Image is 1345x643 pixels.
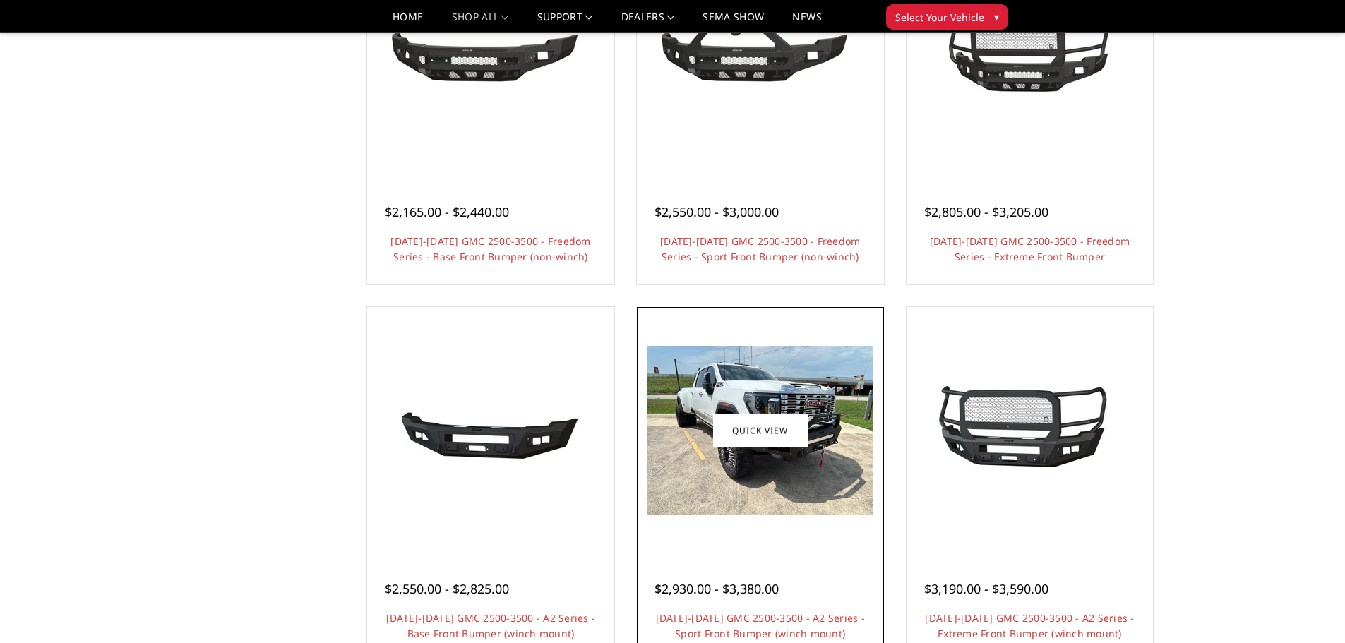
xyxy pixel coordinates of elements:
a: 2024-2025 GMC 2500-3500 - A2 Series - Base Front Bumper (winch mount) 2024-2025 GMC 2500-3500 - A... [371,311,611,551]
iframe: Chat Widget [1274,575,1345,643]
span: $2,165.00 - $2,440.00 [385,203,509,220]
a: shop all [452,12,509,32]
a: [DATE]-[DATE] GMC 2500-3500 - Freedom Series - Base Front Bumper (non-winch) [390,234,590,263]
button: Select Your Vehicle [886,4,1008,30]
a: [DATE]-[DATE] GMC 2500-3500 - A2 Series - Extreme Front Bumper (winch mount) [925,611,1134,640]
a: [DATE]-[DATE] GMC 2500-3500 - A2 Series - Sport Front Bumper (winch mount) [656,611,865,640]
a: [DATE]-[DATE] GMC 2500-3500 - A2 Series - Base Front Bumper (winch mount) [386,611,595,640]
span: $3,190.00 - $3,590.00 [924,580,1048,597]
span: ▾ [994,9,999,24]
img: 2024-2025 GMC 2500-3500 - A2 Series - Sport Front Bumper (winch mount) [647,346,873,515]
a: Dealers [621,12,675,32]
span: $2,550.00 - $3,000.00 [654,203,779,220]
a: SEMA Show [703,12,764,32]
span: $2,550.00 - $2,825.00 [385,580,509,597]
a: [DATE]-[DATE] GMC 2500-3500 - Freedom Series - Extreme Front Bumper [930,234,1130,263]
a: 2024-2025 GMC 2500-3500 - A2 Series - Extreme Front Bumper (winch mount) 2024-2025 GMC 2500-3500 ... [910,311,1150,551]
a: Support [537,12,593,32]
a: [DATE]-[DATE] GMC 2500-3500 - Freedom Series - Sport Front Bumper (non-winch) [660,234,860,263]
span: $2,930.00 - $3,380.00 [654,580,779,597]
a: News [792,12,821,32]
span: Select Your Vehicle [895,10,984,25]
a: Home [393,12,423,32]
span: $2,805.00 - $3,205.00 [924,203,1048,220]
a: Quick view [713,414,808,447]
a: 2024-2025 GMC 2500-3500 - A2 Series - Sport Front Bumper (winch mount) 2024-2025 GMC 2500-3500 - ... [640,311,880,551]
